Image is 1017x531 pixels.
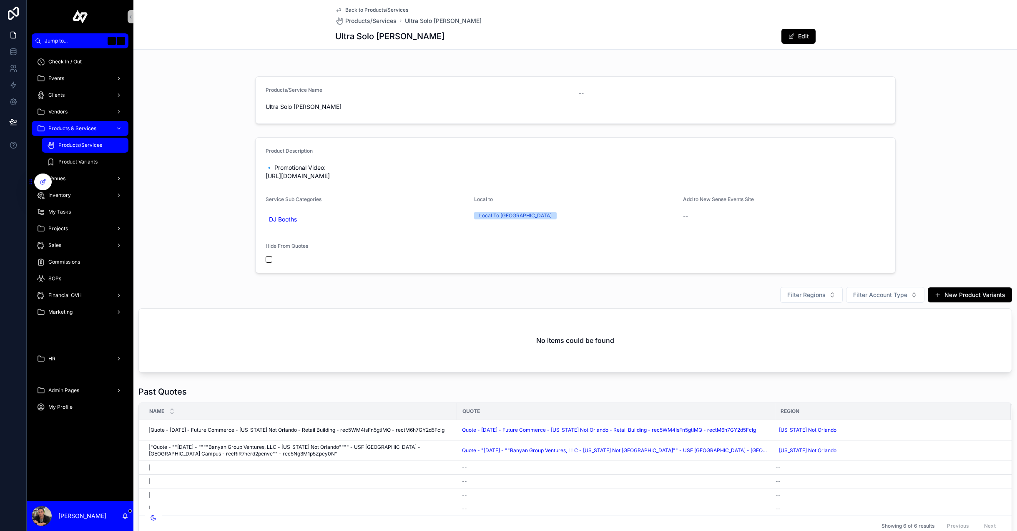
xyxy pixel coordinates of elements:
span: My Profile [48,404,73,410]
a: Products & Services [32,121,128,136]
a: DJ Booths [266,214,300,225]
span: | [149,478,151,485]
span: Filter Account Type [853,291,907,299]
a: -- [462,492,770,498]
span: Admin Pages [48,387,79,394]
a: Quote - [DATE] - Future Commerce - [US_STATE] Not Orlando - Retail Building - rec5WM4IsFn5gtlMQ -... [462,427,756,433]
a: Marketing [32,305,128,320]
a: My Profile [32,400,128,415]
p: [PERSON_NAME] [58,512,106,520]
span: [US_STATE] Not Orlando [779,447,836,454]
button: New Product Variants [928,287,1012,302]
span: | [149,464,151,471]
span: HR [48,355,55,362]
span: -- [776,492,781,498]
h1: Past Quotes [138,386,187,398]
span: Local to [474,196,493,202]
a: Ultra Solo [PERSON_NAME] [405,17,482,25]
a: -- [462,506,770,512]
a: Venues [32,171,128,186]
span: Product Description [266,148,313,154]
span: Products & Services [48,125,96,132]
img: App logo [73,10,88,23]
a: -- [462,464,770,471]
span: Products/Services [345,17,397,25]
span: Quote [462,408,480,415]
a: [US_STATE] Not Orlando [776,445,840,456]
a: -- [776,478,1001,485]
span: -- [579,89,584,98]
div: Local To [GEOGRAPHIC_DATA] [479,212,552,219]
span: Back to Products/Services [345,7,408,13]
span: Products/Service Name [266,87,322,93]
a: | [149,506,452,512]
span: -- [462,478,467,485]
span: -- [683,212,688,220]
button: Jump to...K [32,33,128,48]
span: Product Variants [58,159,98,165]
a: Products/Services [335,17,397,25]
span: 🔹 Promotional Video: [URL][DOMAIN_NAME] [266,164,885,180]
a: Financial OVH [32,288,128,303]
a: | [149,492,452,498]
a: [US_STATE] Not Orlando [776,423,1001,437]
a: [US_STATE] Not Orlando [776,444,1001,457]
span: Filter Regions [787,291,826,299]
span: Sales [48,242,61,249]
a: |Quote - [DATE] - Future Commerce - [US_STATE] Not Orlando - Retail Building - rec5WM4IsFn5gtlMQ ... [149,427,452,433]
a: Inventory [32,188,128,203]
span: Name [149,408,164,415]
span: Venues [48,175,65,182]
a: Projects [32,221,128,236]
span: Marketing [48,309,73,315]
a: Check In / Out [32,54,128,69]
span: Add to New Sense Events Site [683,196,754,202]
a: -- [776,492,1001,498]
span: Commissions [48,259,80,265]
span: My Tasks [48,209,71,215]
a: Quote - [DATE] - Future Commerce - [US_STATE] Not Orlando - Retail Building - rec5WM4IsFn5gtlMQ -... [462,427,770,433]
h2: No items could be found [536,335,614,345]
span: SOPs [48,275,61,282]
span: Region [781,408,799,415]
span: Events [48,75,64,82]
a: Quote - "[DATE] - ""Banyan Group Ventures, LLC - [US_STATE] Not [GEOGRAPHIC_DATA]"" - USF [GEOGRA... [462,447,770,454]
span: Projects [48,225,68,232]
span: Financial OVH [48,292,82,299]
span: -- [776,464,781,471]
span: K [118,38,124,44]
a: Product Variants [42,154,128,169]
h1: Ultra Solo [PERSON_NAME] [335,30,444,42]
span: Showing 6 of 6 results [881,523,934,529]
span: Vendors [48,108,68,115]
a: Commissions [32,254,128,269]
span: | [149,492,151,498]
button: Select Button [846,287,924,303]
button: Select Button [780,287,843,303]
span: Inventory [48,192,71,199]
a: -- [776,506,1001,512]
a: SOPs [32,271,128,286]
span: Ultra Solo [PERSON_NAME] [266,103,572,111]
div: scrollable content [27,48,133,501]
span: Jump to... [45,38,104,44]
a: Vendors [32,104,128,119]
a: |"Quote - ""[DATE] - """"Banyan Group Ventures, LLC - [US_STATE] Not Orlando"""" - USF [GEOGRAPHI... [149,444,452,457]
span: -- [776,506,781,512]
a: [US_STATE] Not Orlando [776,425,840,435]
a: | [149,478,452,485]
span: Products/Services [58,142,102,148]
a: Admin Pages [32,383,128,398]
span: [US_STATE] Not Orlando [779,427,836,433]
a: Events [32,71,128,86]
span: -- [462,506,467,512]
span: -- [462,464,467,471]
span: |Quote - [DATE] - Future Commerce - [US_STATE] Not Orlando - Retail Building - rec5WM4IsFn5gtlMQ ... [149,427,444,433]
a: Sales [32,238,128,253]
span: Hide From Quotes [266,243,308,249]
a: HR [32,351,128,366]
a: | [149,464,452,471]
